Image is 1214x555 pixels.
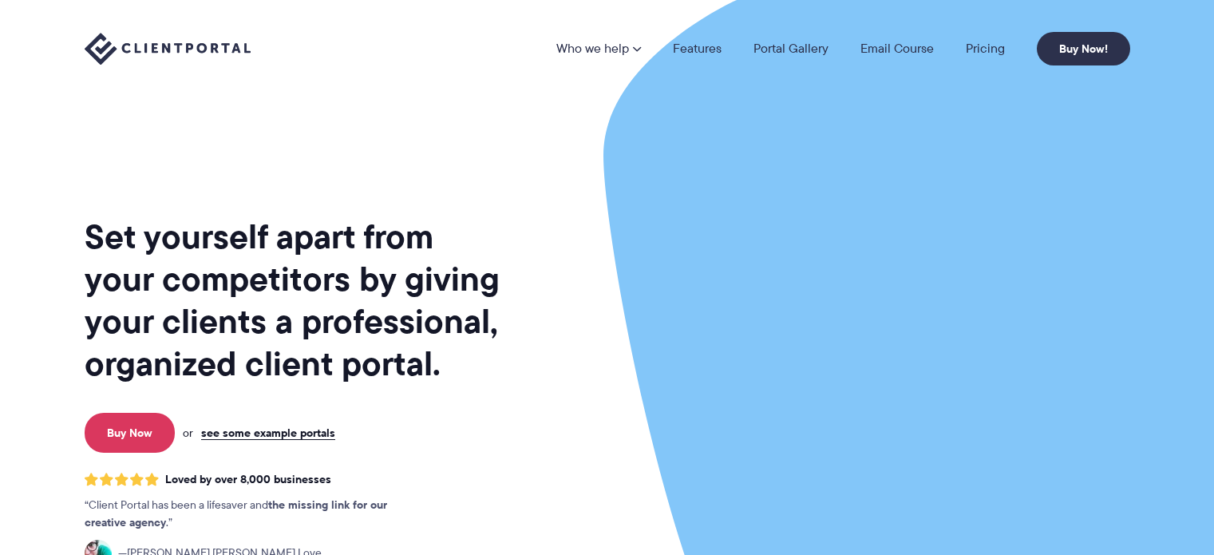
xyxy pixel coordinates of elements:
strong: the missing link for our creative agency [85,496,387,531]
p: Client Portal has been a lifesaver and . [85,497,420,532]
a: Portal Gallery [753,42,828,55]
a: Email Course [860,42,934,55]
span: or [183,426,193,440]
a: Buy Now! [1037,32,1130,65]
a: Who we help [556,42,641,55]
span: Loved by over 8,000 businesses [165,473,331,486]
a: see some example portals [201,426,335,440]
h1: Set yourself apart from your competitors by giving your clients a professional, organized client ... [85,216,503,385]
a: Buy Now [85,413,175,453]
a: Pricing [966,42,1005,55]
a: Features [673,42,722,55]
